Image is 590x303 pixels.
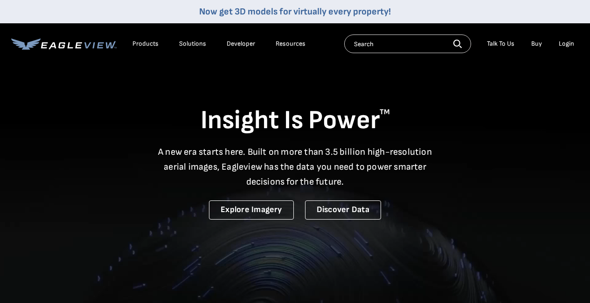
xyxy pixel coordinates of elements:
[179,40,206,48] div: Solutions
[276,40,305,48] div: Resources
[305,200,381,220] a: Discover Data
[153,145,438,189] p: A new era starts here. Built on more than 3.5 billion high-resolution aerial images, Eagleview ha...
[487,40,514,48] div: Talk To Us
[344,34,471,53] input: Search
[227,40,255,48] a: Developer
[11,104,579,137] h1: Insight Is Power
[559,40,574,48] div: Login
[132,40,159,48] div: Products
[199,6,391,17] a: Now get 3D models for virtually every property!
[531,40,542,48] a: Buy
[380,108,390,117] sup: TM
[209,200,294,220] a: Explore Imagery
